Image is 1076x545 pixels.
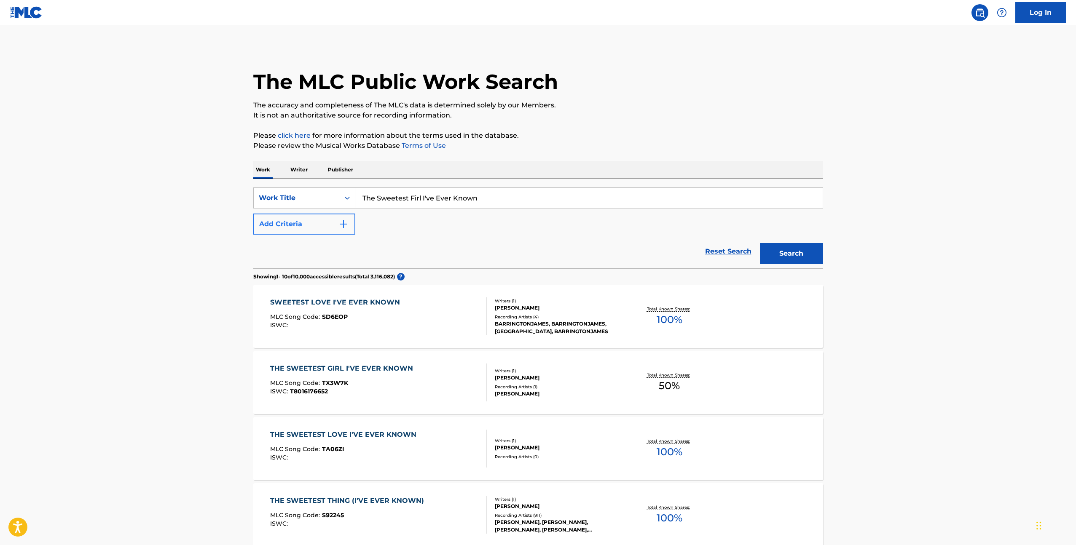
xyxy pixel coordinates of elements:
[325,161,356,179] p: Publisher
[10,6,43,19] img: MLC Logo
[322,511,344,519] span: S92245
[760,243,823,264] button: Search
[253,417,823,480] a: THE SWEETEST LOVE I'VE EVER KNOWNMLC Song Code:TA06ZIISWC:Writers (1)[PERSON_NAME]Recording Artis...
[270,313,322,321] span: MLC Song Code :
[397,273,405,281] span: ?
[253,131,823,141] p: Please for more information about the terms used in the database.
[322,379,348,387] span: TX3W7K
[322,313,348,321] span: SD6EOP
[278,131,311,139] a: click here
[270,430,421,440] div: THE SWEETEST LOVE I'VE EVER KNOWN
[270,321,290,329] span: ISWC :
[495,444,622,451] div: [PERSON_NAME]
[495,438,622,444] div: Writers ( 1 )
[253,214,355,235] button: Add Criteria
[495,518,622,534] div: [PERSON_NAME], [PERSON_NAME], [PERSON_NAME], [PERSON_NAME], [PERSON_NAME]
[495,374,622,382] div: [PERSON_NAME]
[270,520,290,527] span: ISWC :
[253,161,273,179] p: Work
[495,454,622,460] div: Recording Artists ( 0 )
[647,372,692,378] p: Total Known Shares:
[400,142,446,150] a: Terms of Use
[657,444,682,460] span: 100 %
[495,298,622,304] div: Writers ( 1 )
[253,100,823,110] p: The accuracy and completeness of The MLC's data is determined solely by our Members.
[290,387,328,395] span: T8016176652
[997,8,1007,18] img: help
[1015,2,1066,23] a: Log In
[971,4,988,21] a: Public Search
[270,379,322,387] span: MLC Song Code :
[270,363,417,374] div: THE SWEETEST GIRL I'VE EVER KNOWN
[495,314,622,320] div: Recording Artists ( 4 )
[270,511,322,519] span: MLC Song Code :
[270,454,290,461] span: ISWC :
[657,312,682,327] span: 100 %
[288,161,310,179] p: Writer
[253,351,823,414] a: THE SWEETEST GIRL I'VE EVER KNOWNMLC Song Code:TX3W7KISWC:T8016176652Writers (1)[PERSON_NAME]Reco...
[495,496,622,502] div: Writers ( 1 )
[253,273,395,281] p: Showing 1 - 10 of 10,000 accessible results (Total 3,116,082 )
[647,504,692,510] p: Total Known Shares:
[253,187,823,268] form: Search Form
[270,297,404,307] div: SWEETEST LOVE I'VE EVER KNOWN
[495,368,622,374] div: Writers ( 1 )
[647,438,692,444] p: Total Known Shares:
[270,496,428,506] div: THE SWEETEST THING (I'VE EVER KNOWN)
[975,8,985,18] img: search
[495,512,622,518] div: Recording Artists ( 911 )
[495,304,622,312] div: [PERSON_NAME]
[322,445,344,453] span: TA06ZI
[659,378,680,393] span: 50 %
[338,219,349,229] img: 9d2ae6d4665cec9f34b9.svg
[259,193,335,203] div: Work Title
[270,387,290,395] span: ISWC :
[647,306,692,312] p: Total Known Shares:
[270,445,322,453] span: MLC Song Code :
[701,242,756,261] a: Reset Search
[495,384,622,390] div: Recording Artists ( 1 )
[253,141,823,151] p: Please review the Musical Works Database
[993,4,1010,21] div: Help
[253,285,823,348] a: SWEETEST LOVE I'VE EVER KNOWNMLC Song Code:SD6EOPISWC:Writers (1)[PERSON_NAME]Recording Artists (...
[657,510,682,526] span: 100 %
[253,110,823,120] p: It is not an authoritative source for recording information.
[495,320,622,335] div: BARRINGTONJAMES, BARRINGTONJAMES, [GEOGRAPHIC_DATA], BARRINGTONJAMES
[495,502,622,510] div: [PERSON_NAME]
[253,69,558,94] h1: The MLC Public Work Search
[495,390,622,398] div: [PERSON_NAME]
[1034,505,1076,545] iframe: Chat Widget
[1036,513,1041,538] div: Drag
